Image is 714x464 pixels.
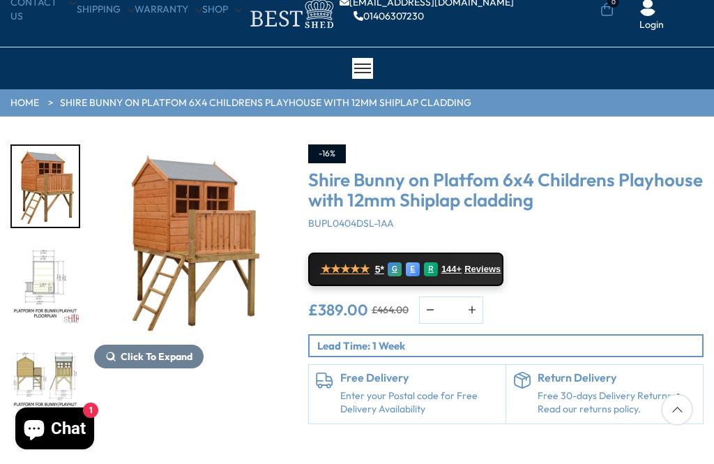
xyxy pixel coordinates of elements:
div: 2 / 4 [10,144,80,228]
a: Warranty [135,3,202,17]
span: Click To Expand [121,350,192,363]
a: Shop [202,3,242,17]
h6: Return Delivery [538,372,696,384]
span: Reviews [464,264,501,275]
div: G [388,262,402,276]
div: -16% [308,144,346,163]
div: R [424,262,438,276]
p: Free 30-days Delivery Returns, Read our returns policy. [538,389,696,417]
span: ★★★★★ [321,262,370,276]
del: £464.00 [372,305,409,315]
p: Lead Time: 1 Week [317,338,702,353]
img: Shire Bunny on Platfom 6x4 Childrens Playhouse with 12mm Shiplap cladding - Best Shed [94,144,287,338]
div: 3 / 4 [10,242,80,326]
ins: £389.00 [308,302,368,317]
span: 144+ [441,264,462,275]
h3: Shire Bunny on Platfom 6x4 Childrens Playhouse with 12mm Shiplap cladding [308,170,704,210]
img: BunnyonPlatform_d219fc0d-a1de-440a-8a14-89ca9c8e4c9e_200x200.jpg [12,146,79,227]
img: BunnyPlayhutPlatformFLOORPLAN_15fe0721-d81f-4df6-af45-13176fd8e748_200x200.jpg [12,244,79,324]
a: 0 [600,3,614,17]
div: 4 / 4 [10,340,80,424]
div: 2 / 4 [94,144,287,424]
a: Shipping [77,3,135,17]
a: ★★★★★ 5* G E R 144+ Reviews [308,253,503,286]
a: HOME [10,96,39,110]
span: BUPL0404DSL-1AA [308,217,394,230]
a: Shire Bunny on Platfom 6x4 Childrens Playhouse with 12mm Shiplap cladding [60,96,471,110]
a: Enter your Postal code for Free Delivery Availability [340,389,499,417]
img: BunnyPlayhutPlatformMMFTBUNNY_25b6a63f-6107-472a-809e-0257c50f5f5d_200x200.jpg [12,341,79,422]
a: 01406307230 [354,11,424,21]
h6: Free Delivery [340,372,499,384]
div: E [406,262,420,276]
button: Click To Expand [94,345,204,368]
a: Login [639,18,664,32]
inbox-online-store-chat: Shopify online store chat [11,407,98,453]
